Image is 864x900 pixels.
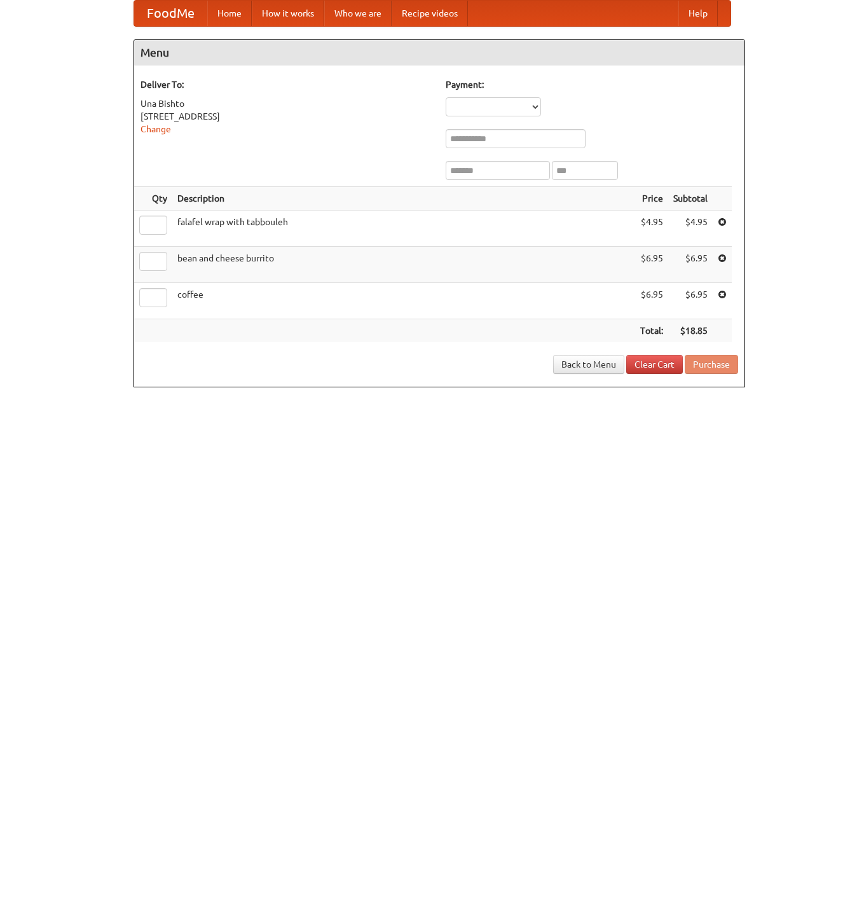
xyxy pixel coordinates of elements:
a: Help [678,1,718,26]
a: How it works [252,1,324,26]
th: Price [635,187,668,211]
a: Home [207,1,252,26]
h5: Deliver To: [141,78,433,91]
th: Subtotal [668,187,713,211]
div: [STREET_ADDRESS] [141,110,433,123]
a: Who we are [324,1,392,26]
div: Una Bishto [141,97,433,110]
td: $6.95 [635,283,668,319]
td: falafel wrap with tabbouleh [172,211,635,247]
button: Purchase [685,355,738,374]
td: coffee [172,283,635,319]
th: Total: [635,319,668,343]
th: Description [172,187,635,211]
h4: Menu [134,40,744,66]
h5: Payment: [446,78,738,91]
th: $18.85 [668,319,713,343]
a: Back to Menu [553,355,624,374]
a: Change [141,124,171,134]
th: Qty [134,187,172,211]
td: $6.95 [668,247,713,283]
td: bean and cheese burrito [172,247,635,283]
a: FoodMe [134,1,207,26]
td: $6.95 [635,247,668,283]
td: $6.95 [668,283,713,319]
a: Recipe videos [392,1,468,26]
td: $4.95 [635,211,668,247]
td: $4.95 [668,211,713,247]
a: Clear Cart [626,355,683,374]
